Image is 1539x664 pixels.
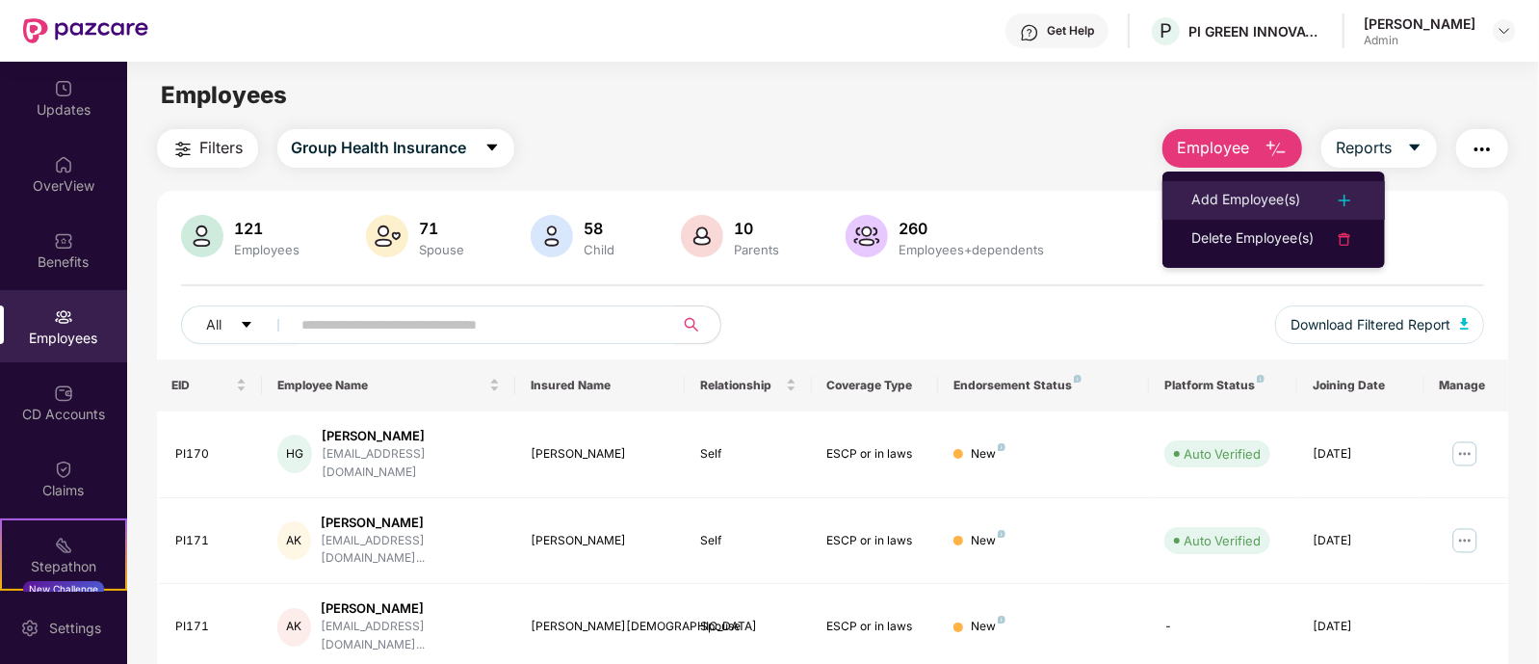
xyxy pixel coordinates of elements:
img: svg+xml;base64,PHN2ZyBpZD0iRHJvcGRvd24tMzJ4MzIiIHhtbG5zPSJodHRwOi8vd3d3LnczLm9yZy8yMDAwL3N2ZyIgd2... [1497,23,1512,39]
img: svg+xml;base64,PHN2ZyBpZD0iQmVuZWZpdHMiIHhtbG5zPSJodHRwOi8vd3d3LnczLm9yZy8yMDAwL3N2ZyIgd2lkdGg9Ij... [54,231,73,251]
div: Employees [231,242,304,257]
span: Filters [200,136,244,160]
div: [PERSON_NAME] [321,599,501,618]
img: New Pazcare Logo [23,18,148,43]
th: Insured Name [515,359,684,412]
div: Spouse [700,618,796,636]
button: search [673,305,721,344]
button: Allcaret-down [181,305,299,344]
div: New [971,532,1005,550]
div: PI171 [176,532,248,550]
div: 10 [731,219,784,238]
div: Platform Status [1164,378,1282,393]
div: [EMAIL_ADDRESS][DOMAIN_NAME] [322,445,500,482]
img: svg+xml;base64,PHN2ZyBpZD0iSGVscC0zMngzMiIgeG1sbnM9Imh0dHA6Ly93d3cudzMub3JnLzIwMDAvc3ZnIiB3aWR0aD... [1020,23,1039,42]
button: Reportscaret-down [1321,129,1437,168]
div: Endorsement Status [953,378,1134,393]
div: Spouse [416,242,469,257]
div: Employees+dependents [896,242,1049,257]
div: 71 [416,219,469,238]
div: PI171 [176,618,248,636]
div: New [971,618,1005,636]
div: 58 [581,219,619,238]
span: Employees [161,81,287,109]
div: Self [700,532,796,550]
div: HG [277,435,312,473]
div: [PERSON_NAME] [321,514,501,532]
div: 121 [231,219,304,238]
img: svg+xml;base64,PHN2ZyB4bWxucz0iaHR0cDovL3d3dy53My5vcmcvMjAwMC9zdmciIHdpZHRoPSI4IiBoZWlnaHQ9IjgiIH... [998,616,1005,624]
div: New Challenge [23,581,104,597]
div: ESCP or in laws [827,532,924,550]
div: [PERSON_NAME] [531,445,668,464]
span: Employee Name [277,378,485,393]
div: [PERSON_NAME][DEMOGRAPHIC_DATA] [531,618,668,636]
img: svg+xml;base64,PHN2ZyB4bWxucz0iaHR0cDovL3d3dy53My5vcmcvMjAwMC9zdmciIHdpZHRoPSI4IiBoZWlnaHQ9IjgiIH... [998,443,1005,451]
img: svg+xml;base64,PHN2ZyB4bWxucz0iaHR0cDovL3d3dy53My5vcmcvMjAwMC9zdmciIHdpZHRoPSIyMSIgaGVpZ2h0PSIyMC... [54,536,73,555]
span: caret-down [240,318,253,333]
img: svg+xml;base64,PHN2ZyB4bWxucz0iaHR0cDovL3d3dy53My5vcmcvMjAwMC9zdmciIHdpZHRoPSIyNCIgaGVpZ2h0PSIyNC... [171,138,195,161]
span: EID [172,378,233,393]
th: Coverage Type [812,359,939,412]
span: All [207,314,222,335]
div: [EMAIL_ADDRESS][DOMAIN_NAME]... [321,532,501,569]
div: AK [277,521,311,560]
img: svg+xml;base64,PHN2ZyB4bWxucz0iaHR0cDovL3d3dy53My5vcmcvMjAwMC9zdmciIHhtbG5zOnhsaW5rPSJodHRwOi8vd3... [531,215,573,257]
img: svg+xml;base64,PHN2ZyB4bWxucz0iaHR0cDovL3d3dy53My5vcmcvMjAwMC9zdmciIHdpZHRoPSIyNCIgaGVpZ2h0PSIyNC... [1471,138,1494,161]
th: Manage [1424,359,1509,412]
div: [EMAIL_ADDRESS][DOMAIN_NAME]... [321,618,501,654]
img: svg+xml;base64,PHN2ZyBpZD0iRW1wbG95ZWVzIiB4bWxucz0iaHR0cDovL3d3dy53My5vcmcvMjAwMC9zdmciIHdpZHRoPS... [54,307,73,327]
div: Self [700,445,796,464]
span: Download Filtered Report [1291,314,1450,335]
div: PI170 [176,445,248,464]
div: AK [277,608,311,647]
span: Relationship [700,378,782,393]
th: Joining Date [1297,359,1424,412]
div: [PERSON_NAME] [322,427,500,445]
div: Child [581,242,619,257]
div: Auto Verified [1184,531,1261,550]
img: svg+xml;base64,PHN2ZyB4bWxucz0iaHR0cDovL3d3dy53My5vcmcvMjAwMC9zdmciIHhtbG5zOnhsaW5rPSJodHRwOi8vd3... [846,215,888,257]
button: Group Health Insurancecaret-down [277,129,514,168]
div: Auto Verified [1184,444,1261,464]
span: Employee [1177,136,1249,160]
th: Relationship [685,359,812,412]
img: svg+xml;base64,PHN2ZyBpZD0iQ2xhaW0iIHhtbG5zPSJodHRwOi8vd3d3LnczLm9yZy8yMDAwL3N2ZyIgd2lkdGg9IjIwIi... [54,460,73,479]
th: EID [157,359,263,412]
div: [PERSON_NAME] [531,532,668,550]
div: Stepathon [2,557,125,576]
img: svg+xml;base64,PHN2ZyB4bWxucz0iaHR0cDovL3d3dy53My5vcmcvMjAwMC9zdmciIHdpZHRoPSI4IiBoZWlnaHQ9IjgiIH... [998,530,1005,538]
div: Parents [731,242,784,257]
div: [DATE] [1313,532,1409,550]
span: search [673,317,711,332]
img: svg+xml;base64,PHN2ZyBpZD0iSG9tZSIgeG1sbnM9Imh0dHA6Ly93d3cudzMub3JnLzIwMDAvc3ZnIiB3aWR0aD0iMjAiIG... [54,155,73,174]
button: Employee [1162,129,1302,168]
div: ESCP or in laws [827,618,924,636]
img: svg+xml;base64,PHN2ZyB4bWxucz0iaHR0cDovL3d3dy53My5vcmcvMjAwMC9zdmciIHdpZHRoPSI4IiBoZWlnaHQ9IjgiIH... [1074,375,1082,383]
span: caret-down [484,140,500,157]
div: [PERSON_NAME] [1364,14,1475,33]
div: PI GREEN INNOVATIONS PRIVATE LIMITED [1188,22,1323,40]
div: ESCP or in laws [827,445,924,464]
div: 260 [896,219,1049,238]
span: Reports [1336,136,1392,160]
img: manageButton [1449,438,1480,469]
img: svg+xml;base64,PHN2ZyBpZD0iVXBkYXRlZCIgeG1sbnM9Imh0dHA6Ly93d3cudzMub3JnLzIwMDAvc3ZnIiB3aWR0aD0iMj... [54,79,73,98]
img: svg+xml;base64,PHN2ZyB4bWxucz0iaHR0cDovL3d3dy53My5vcmcvMjAwMC9zdmciIHdpZHRoPSIyNCIgaGVpZ2h0PSIyNC... [1333,189,1356,212]
img: svg+xml;base64,PHN2ZyB4bWxucz0iaHR0cDovL3d3dy53My5vcmcvMjAwMC9zdmciIHhtbG5zOnhsaW5rPSJodHRwOi8vd3... [181,215,223,257]
img: svg+xml;base64,PHN2ZyB4bWxucz0iaHR0cDovL3d3dy53My5vcmcvMjAwMC9zdmciIHhtbG5zOnhsaW5rPSJodHRwOi8vd3... [1265,138,1288,161]
img: svg+xml;base64,PHN2ZyBpZD0iQ0RfQWNjb3VudHMiIGRhdGEtbmFtZT0iQ0QgQWNjb3VudHMiIHhtbG5zPSJodHRwOi8vd3... [54,384,73,403]
span: caret-down [1407,140,1422,157]
img: svg+xml;base64,PHN2ZyB4bWxucz0iaHR0cDovL3d3dy53My5vcmcvMjAwMC9zdmciIHhtbG5zOnhsaW5rPSJodHRwOi8vd3... [681,215,723,257]
div: Get Help [1047,23,1094,39]
span: P [1160,19,1172,42]
div: [DATE] [1313,445,1409,464]
div: Delete Employee(s) [1191,227,1314,251]
button: Download Filtered Report [1275,305,1485,344]
div: Admin [1364,33,1475,48]
img: manageButton [1449,525,1480,556]
div: New [971,445,1005,464]
span: Group Health Insurance [292,136,467,160]
img: svg+xml;base64,PHN2ZyB4bWxucz0iaHR0cDovL3d3dy53My5vcmcvMjAwMC9zdmciIHhtbG5zOnhsaW5rPSJodHRwOi8vd3... [1460,318,1470,330]
img: svg+xml;base64,PHN2ZyB4bWxucz0iaHR0cDovL3d3dy53My5vcmcvMjAwMC9zdmciIHdpZHRoPSI4IiBoZWlnaHQ9IjgiIH... [1257,375,1265,383]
